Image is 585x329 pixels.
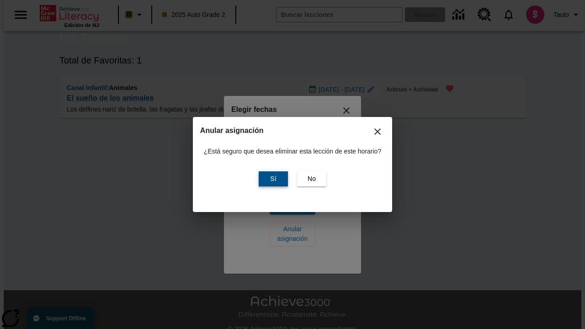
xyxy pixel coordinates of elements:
[259,171,288,186] button: Sí
[308,174,316,184] span: No
[297,171,326,186] button: No
[367,121,388,143] button: Cerrar
[204,147,381,156] p: ¿Está seguro que desea eliminar esta lección de este horario?
[270,174,276,184] span: Sí
[200,124,385,137] h2: Anular asignación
